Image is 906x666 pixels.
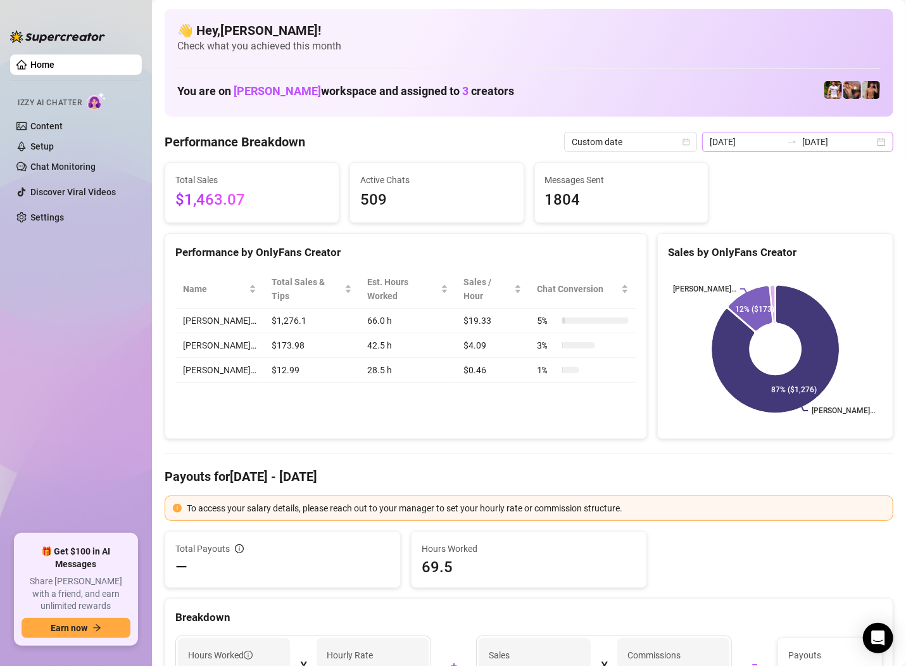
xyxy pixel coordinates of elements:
img: AI Chatter [87,92,106,110]
h4: Payouts for [DATE] - [DATE] [165,468,893,485]
td: $1,276.1 [264,309,360,333]
img: Osvaldo [843,81,861,99]
span: info-circle [235,544,244,553]
span: Hours Worked [188,648,253,662]
span: Total Sales [175,173,329,187]
div: Sales by OnlyFans Creator [668,244,883,261]
td: [PERSON_NAME]… [175,309,264,333]
span: Active Chats [360,173,513,187]
span: Custom date [572,132,689,151]
span: Total Sales & Tips [272,275,342,303]
span: — [175,557,187,577]
text: [PERSON_NAME]… [673,285,736,293]
img: Hector [824,81,842,99]
span: Earn now [51,623,87,633]
span: Total Payouts [175,542,230,556]
div: Breakdown [175,609,883,626]
span: swap-right [787,137,797,147]
button: Earn nowarrow-right [22,618,130,638]
span: Payouts [788,648,872,662]
div: To access your salary details, please reach out to your manager to set your hourly rate or commis... [187,501,885,515]
span: 509 [360,188,513,212]
span: Sales [489,648,581,662]
div: Performance by OnlyFans Creator [175,244,636,261]
span: Sales / Hour [463,275,512,303]
div: Open Intercom Messenger [863,623,893,653]
span: exclamation-circle [173,504,182,513]
span: Name [183,282,246,296]
img: logo-BBDzfeDw.svg [10,30,105,43]
th: Total Sales & Tips [264,270,360,309]
span: 5 % [537,314,557,328]
span: Izzy AI Chatter [18,97,82,109]
input: Start date [710,135,782,149]
td: $173.98 [264,333,360,358]
img: Zach [862,81,880,99]
div: Est. Hours Worked [367,275,438,303]
article: Hourly Rate [327,648,373,662]
h4: 👋 Hey, [PERSON_NAME] ! [177,22,881,39]
a: Settings [30,212,64,222]
span: 1804 [545,188,698,212]
span: 🎁 Get $100 in AI Messages [22,546,130,570]
h1: You are on workspace and assigned to creators [177,84,514,98]
h4: Performance Breakdown [165,133,305,151]
article: Commissions [627,648,681,662]
a: Chat Monitoring [30,162,96,172]
span: Share [PERSON_NAME] with a friend, and earn unlimited rewards [22,575,130,613]
span: 3 % [537,338,557,352]
td: 42.5 h [360,333,456,358]
span: arrow-right [92,624,101,632]
a: Content [30,121,63,131]
span: to [787,137,797,147]
th: Chat Conversion [529,270,636,309]
td: $4.09 [456,333,529,358]
span: Chat Conversion [537,282,619,296]
th: Sales / Hour [456,270,529,309]
td: 28.5 h [360,358,456,383]
span: Hours Worked [422,542,636,556]
a: Setup [30,141,54,151]
text: [PERSON_NAME]… [812,406,875,415]
input: End date [802,135,874,149]
td: $19.33 [456,309,529,333]
span: calendar [683,138,690,146]
span: 3 [462,84,469,98]
span: 1 % [537,363,557,377]
a: Discover Viral Videos [30,187,116,197]
td: [PERSON_NAME]… [175,358,264,383]
a: Home [30,60,54,70]
span: Check what you achieved this month [177,39,881,53]
span: [PERSON_NAME] [234,84,321,98]
th: Name [175,270,264,309]
td: 66.0 h [360,309,456,333]
span: 69.5 [422,557,636,577]
span: Messages Sent [545,173,698,187]
td: $12.99 [264,358,360,383]
td: [PERSON_NAME]… [175,333,264,358]
span: info-circle [244,651,253,660]
td: $0.46 [456,358,529,383]
span: $1,463.07 [175,188,329,212]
